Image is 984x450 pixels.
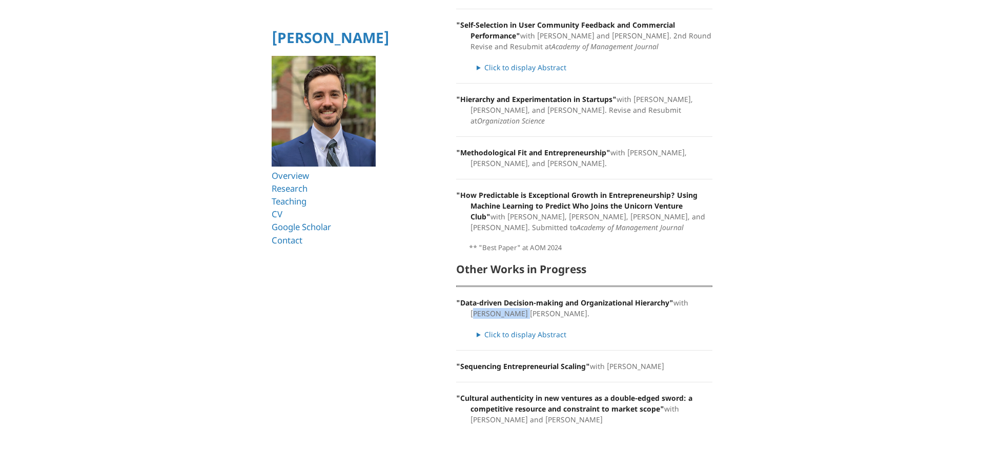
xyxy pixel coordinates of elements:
strong: "Sequencing Entrepreneurial Scaling" [456,361,590,371]
a: Overview [272,170,309,181]
a: Research [272,182,307,194]
summary: Click to display Abstract [477,329,712,340]
p: ** "Best Paper" at AOM 2024 [469,243,712,253]
i: Organization Science [477,116,545,126]
details: Lorem ipsumdol si ametconse adipiscing elitseddoeiu temp incididuntutl etdolore magn aliquaenima ... [477,62,712,73]
img: Ryan T Allen HBS [272,56,376,167]
strong: "Methodological Fit and Entrepreneurship" [456,148,610,157]
strong: "Hierarchy and Experimentation in Startups" [456,94,617,104]
p: with [PERSON_NAME], [PERSON_NAME], and [PERSON_NAME]. Revise and Resubmit at [456,94,712,126]
strong: "Data-driven Decision-making and Organizational Hierarchy" [456,298,673,308]
p: with [PERSON_NAME] [PERSON_NAME]. [456,297,712,319]
p: with [PERSON_NAME] and [PERSON_NAME] [456,393,712,425]
a: Teaching [272,195,306,207]
strong: "Cultural authenticity in new ventures as a double-edged sword: a competitive resource and constr... [456,393,692,414]
p: with [PERSON_NAME] [456,361,712,372]
i: Academy of Management Journal [577,222,684,232]
p: with [PERSON_NAME], [PERSON_NAME], [PERSON_NAME], and [PERSON_NAME]. Submitted to [456,190,712,233]
details: This study develops and empirically tests a formal model for how organizational hierarchy affects... [477,329,712,340]
p: with [PERSON_NAME], [PERSON_NAME], and [PERSON_NAME]. [456,147,712,169]
h2: Other Works in Progress [456,263,712,275]
a: CV [272,208,282,220]
strong: "How Predictable is Exceptional Growth in Entrepreneurship? Using Machine Learning to Predict Who... [456,190,698,221]
strong: "Self-Selection in User Community Feedback and Commercial Performance" [456,20,675,40]
a: Contact [272,234,302,246]
i: Academy of Management Journal [551,42,659,51]
a: Google Scholar [272,221,331,233]
summary: Click to display Abstract [477,62,712,73]
p: with [PERSON_NAME] and [PERSON_NAME]. 2nd Round Revise and Resubmit at [456,19,712,52]
a: [PERSON_NAME] [272,28,389,47]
